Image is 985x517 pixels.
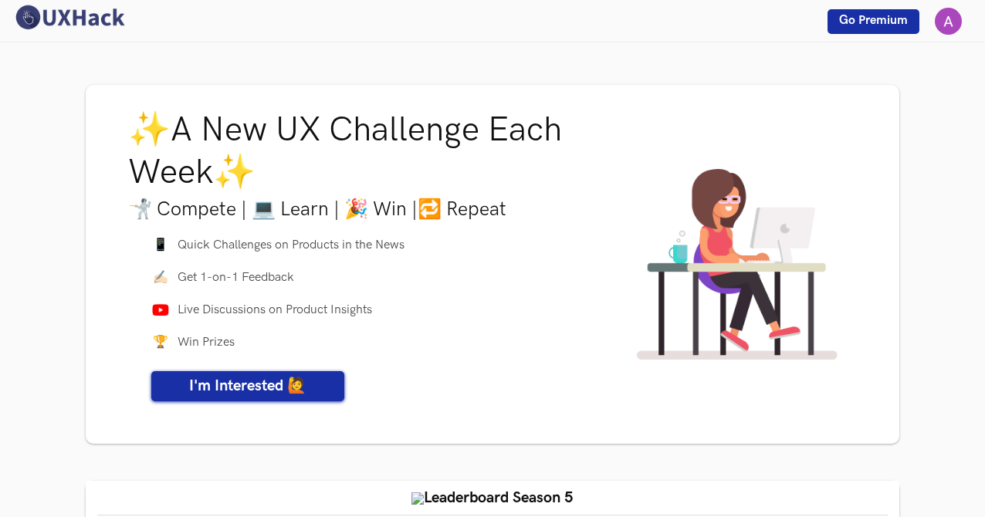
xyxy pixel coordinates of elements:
[839,13,908,28] span: Go Premium
[128,109,625,194] h1: A New UX Challenge Each Week
[213,152,256,193] span: ✨
[128,198,625,221] h3: 🤺 Compete | 💻 Learn | 🎉 Win |
[411,492,424,505] img: trophy.png
[189,377,306,395] span: I'm Interested 🙋
[151,304,170,316] img: Youtube icon
[828,9,919,34] a: Go Premium
[151,270,602,289] li: Get 1-on-1 Feedback
[151,238,602,256] li: Quick Challenges on Products in the News
[151,371,344,401] a: I'm Interested 🙋
[151,238,170,256] span: 📱
[935,8,962,35] img: Your profile pic
[151,335,170,353] span: 🏆
[12,4,127,31] img: UXHack logo
[128,110,171,150] span: ✨
[418,198,506,221] span: 🔁 Repeat
[637,169,838,360] img: UXHack cover
[151,335,602,353] li: Win Prizes
[151,302,602,321] li: Live Discussions on Product Insights
[97,488,889,507] h4: Leaderboard Season 5
[151,270,170,289] span: ✍🏻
